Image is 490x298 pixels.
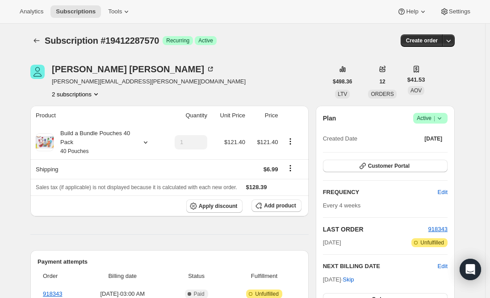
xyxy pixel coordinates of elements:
button: Edit [438,262,448,271]
th: Product [30,106,163,125]
span: Recurring [166,37,189,44]
small: 40 Pouches [60,148,88,154]
span: Every 4 weeks [323,202,361,209]
span: AOV [410,87,422,94]
button: Create order [401,34,443,47]
span: Active [417,114,444,123]
button: Customer Portal [323,160,448,172]
button: Analytics [14,5,49,18]
span: Created Date [323,134,357,143]
span: Status [166,272,227,281]
span: Tools [108,8,122,15]
span: ORDERS [371,91,394,97]
button: Skip [337,273,359,287]
span: Unfulfilled [255,290,279,298]
span: Fulfillment [232,272,296,281]
button: Apply discount [186,199,243,213]
span: Create order [406,37,438,44]
button: Subscriptions [30,34,43,47]
span: Help [406,8,418,15]
button: 12 [374,75,390,88]
span: Unfulfilled [420,239,444,246]
th: Shipping [30,159,163,179]
button: Tools [103,5,136,18]
span: Settings [449,8,470,15]
span: 12 [379,78,385,85]
span: Active [198,37,213,44]
button: Subscriptions [50,5,101,18]
span: LTV [338,91,347,97]
th: Order [38,266,82,286]
h2: FREQUENCY [323,188,438,197]
h2: LAST ORDER [323,225,428,234]
span: Skip [343,275,354,284]
span: | [434,115,435,122]
span: Edit [438,188,448,197]
button: Add product [251,199,301,212]
span: [DATE] [323,238,341,247]
span: Customer Portal [368,162,410,170]
span: $121.40 [257,139,278,145]
div: Open Intercom Messenger [460,259,481,280]
button: $498.36 [327,75,357,88]
span: Add product [264,202,296,209]
button: Edit [432,185,453,199]
button: Settings [435,5,476,18]
button: Product actions [52,90,101,99]
span: Paid [194,290,205,298]
th: Quantity [163,106,210,125]
span: [DATE] [424,135,442,142]
span: $121.40 [224,139,245,145]
button: Help [392,5,432,18]
span: $6.99 [264,166,278,173]
a: 918343 [428,226,448,232]
button: [DATE] [419,132,448,145]
span: Sales tax (if applicable) is not displayed because it is calculated with each new order. [36,184,237,190]
span: [PERSON_NAME][EMAIL_ADDRESS][PERSON_NAME][DOMAIN_NAME] [52,77,246,86]
button: Shipping actions [283,163,297,173]
a: 918343 [43,290,62,297]
button: 918343 [428,225,448,234]
span: $498.36 [333,78,352,85]
span: Subscriptions [56,8,96,15]
th: Unit Price [210,106,248,125]
h2: NEXT BILLING DATE [323,262,438,271]
span: Analytics [20,8,43,15]
span: $128.39 [246,184,267,190]
th: Price [248,106,281,125]
span: $41.53 [407,75,425,84]
span: Subscription #19412287570 [45,36,159,46]
span: Apply discount [199,203,238,210]
div: Build a Bundle Pouches 40 Pack [54,129,134,156]
span: Marta Benham [30,65,45,79]
span: Billing date [85,272,160,281]
span: [DATE] · [323,276,354,283]
button: Product actions [283,137,297,146]
h2: Payment attempts [38,257,302,266]
h2: Plan [323,114,336,123]
div: [PERSON_NAME] [PERSON_NAME] [52,65,215,74]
